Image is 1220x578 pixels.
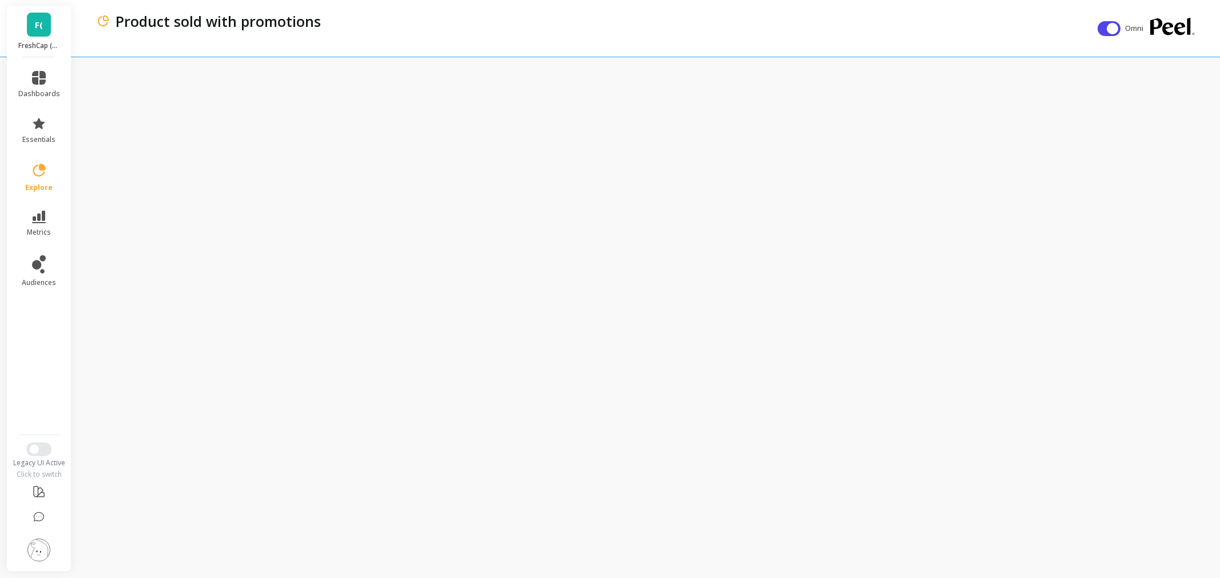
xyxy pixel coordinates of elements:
[116,11,321,31] p: Product sold with promotions
[27,228,51,237] span: metrics
[1125,23,1146,34] span: Omni
[26,442,51,456] button: Switch to New UI
[27,539,50,561] img: profile picture
[96,14,110,28] img: header icon
[18,41,60,50] p: FreshCap (Essor)
[22,278,56,287] span: audiences
[7,470,71,479] div: Click to switch
[35,18,43,31] span: F(
[7,458,71,468] div: Legacy UI Active
[22,135,55,144] span: essentials
[25,183,53,192] span: explore
[18,89,60,98] span: dashboards
[78,55,1220,578] iframe: Omni Embed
